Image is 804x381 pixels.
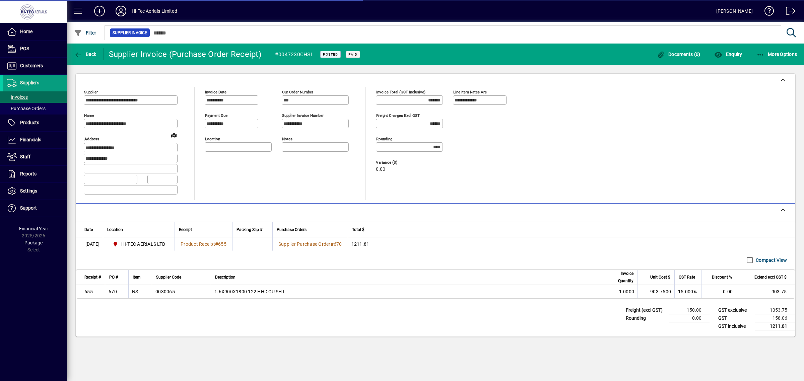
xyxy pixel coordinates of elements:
[622,306,669,314] td: Freight (excl GST)
[352,226,364,233] span: Total $
[20,46,29,51] span: POS
[716,6,753,16] div: [PERSON_NAME]
[74,30,96,35] span: Filter
[615,270,633,285] span: Invoice Quantity
[736,285,795,298] td: 903.75
[331,241,334,247] span: #
[215,241,218,247] span: #
[674,285,701,298] td: 15.000%
[84,90,98,94] mat-label: Supplier
[282,90,313,94] mat-label: Our order number
[20,188,37,194] span: Settings
[3,183,67,200] a: Settings
[650,274,670,281] span: Unit Cost $
[713,48,744,60] button: Enquiry
[275,49,312,60] div: #0047230CHSI
[755,322,795,330] td: 1211.81
[278,241,331,247] span: Supplier Purchase Order
[756,52,797,57] span: More Options
[3,132,67,148] a: Financials
[121,241,165,247] span: HI-TEC AERIALS LTD
[237,226,262,233] span: Packing Slip #
[76,285,105,298] td: 655
[701,285,736,298] td: 0.00
[179,226,228,233] div: Receipt
[113,29,147,36] span: Supplier Invoice
[237,226,268,233] div: Packing Slip #
[20,80,39,85] span: Suppliers
[348,52,357,57] span: Paid
[205,137,220,141] mat-label: Location
[352,226,787,233] div: Total $
[107,226,123,233] span: Location
[20,154,30,159] span: Staff
[218,241,226,247] span: 655
[109,49,261,60] div: Supplier Invoice (Purchase Order Receipt)
[334,241,342,247] span: 670
[205,90,226,94] mat-label: Invoice date
[85,241,100,247] span: [DATE]
[7,94,28,100] span: Invoices
[376,90,425,94] mat-label: Invoice Total (GST inclusive)
[376,113,420,118] mat-label: Freight charges excl GST
[669,306,710,314] td: 150.00
[156,274,181,281] span: Supplier Code
[20,63,43,68] span: Customers
[715,306,755,314] td: GST exclusive
[759,1,774,23] a: Knowledge Base
[110,240,168,248] span: HI-TEC AERIALS LTD
[781,1,796,23] a: Logout
[376,167,385,172] span: 0.00
[133,274,141,281] span: Item
[3,200,67,217] a: Support
[72,48,98,60] button: Back
[3,23,67,40] a: Home
[20,171,37,176] span: Reports
[74,52,96,57] span: Back
[755,48,799,60] button: More Options
[132,6,177,16] div: Hi-Tec Aerials Limited
[611,285,638,298] td: 1.0000
[376,160,416,165] span: Variance ($)
[89,5,110,17] button: Add
[3,41,67,57] a: POS
[323,52,338,57] span: Posted
[3,115,67,131] a: Products
[3,149,67,165] a: Staff
[105,285,128,298] td: 670
[3,91,67,103] a: Invoices
[277,226,307,233] span: Purchase Orders
[715,322,755,330] td: GST inclusive
[638,285,674,298] td: 903.7500
[754,274,787,281] span: Extend excl GST $
[655,48,702,60] button: Documents (0)
[755,314,795,322] td: 158.06
[657,52,700,57] span: Documents (0)
[178,240,229,248] a: Product Receipt#655
[84,226,99,233] div: Date
[348,237,795,251] td: 1211.81
[376,137,392,141] mat-label: Rounding
[215,274,236,281] span: Description
[20,120,39,125] span: Products
[453,90,487,94] mat-label: Line item rates are
[282,137,292,141] mat-label: Notes
[84,226,93,233] span: Date
[622,314,669,322] td: Rounding
[714,52,742,57] span: Enquiry
[67,48,104,60] app-page-header-button: Back
[715,314,755,322] td: GST
[755,306,795,314] td: 1053.75
[84,274,101,281] span: Receipt #
[754,257,787,263] label: Compact View
[179,226,192,233] span: Receipt
[20,29,32,34] span: Home
[72,27,98,39] button: Filter
[712,274,732,281] span: Discount %
[679,274,695,281] span: GST Rate
[282,113,324,118] mat-label: Supplier invoice number
[19,226,48,231] span: Financial Year
[276,240,344,248] a: Supplier Purchase Order#670
[110,5,132,17] button: Profile
[84,113,94,118] mat-label: Name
